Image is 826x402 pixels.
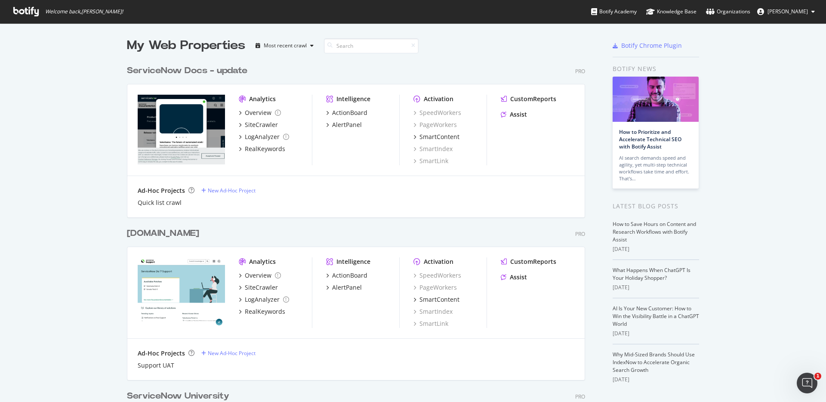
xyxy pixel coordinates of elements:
[245,283,278,292] div: SiteCrawler
[591,7,637,16] div: Botify Academy
[613,245,699,253] div: [DATE]
[613,77,699,122] img: How to Prioritize and Accelerate Technical SEO with Botify Assist
[613,305,699,328] a: AI Is Your New Customer: How to Win the Visibility Battle in a ChatGPT World
[413,108,461,117] a: SpeedWorkers
[501,95,556,103] a: CustomReports
[245,121,278,129] div: SiteCrawler
[575,393,585,400] div: Pro
[127,227,203,240] a: [DOMAIN_NAME]
[619,155,692,182] div: AI search demands speed and agility, yet multi-step technical workflows take time and effort. Tha...
[419,133,459,141] div: SmartContent
[613,41,682,50] a: Botify Chrome Plugin
[138,186,185,195] div: Ad-Hoc Projects
[413,283,457,292] a: PageWorkers
[613,376,699,383] div: [DATE]
[324,38,419,53] input: Search
[413,307,453,316] a: SmartIndex
[245,108,271,117] div: Overview
[424,95,453,103] div: Activation
[249,257,276,266] div: Analytics
[619,128,681,150] a: How to Prioritize and Accelerate Technical SEO with Botify Assist
[208,187,256,194] div: New Ad-Hoc Project
[413,121,457,129] a: PageWorkers
[613,284,699,291] div: [DATE]
[510,110,527,119] div: Assist
[245,307,285,316] div: RealKeywords
[575,68,585,75] div: Pro
[239,283,278,292] a: SiteCrawler
[239,295,289,304] a: LogAnalyzer
[138,198,182,207] a: Quick list crawl
[239,271,281,280] a: Overview
[413,157,448,165] a: SmartLink
[239,121,278,129] a: SiteCrawler
[326,108,367,117] a: ActionBoard
[127,65,251,77] a: ServiceNow Docs - update
[613,330,699,337] div: [DATE]
[413,295,459,304] a: SmartContent
[332,283,362,292] div: AlertPanel
[613,266,690,281] a: What Happens When ChatGPT Is Your Holiday Shopper?
[201,187,256,194] a: New Ad-Hoc Project
[239,145,285,153] a: RealKeywords
[501,273,527,281] a: Assist
[336,95,370,103] div: Intelligence
[750,5,822,19] button: [PERSON_NAME]
[613,220,696,243] a: How to Save Hours on Content and Research Workflows with Botify Assist
[326,283,362,292] a: AlertPanel
[249,95,276,103] div: Analytics
[646,7,697,16] div: Knowledge Base
[332,108,367,117] div: ActionBoard
[814,373,821,380] span: 1
[138,361,174,370] a: Support UAT
[621,41,682,50] div: Botify Chrome Plugin
[336,257,370,266] div: Intelligence
[138,95,225,164] img: community.servicenow.com
[208,349,256,357] div: New Ad-Hoc Project
[424,257,453,266] div: Activation
[252,39,317,53] button: Most recent crawl
[245,133,280,141] div: LogAnalyzer
[138,349,185,358] div: Ad-Hoc Projects
[501,110,527,119] a: Assist
[239,307,285,316] a: RealKeywords
[45,8,123,15] span: Welcome back, [PERSON_NAME] !
[510,95,556,103] div: CustomReports
[797,373,817,393] iframe: Intercom live chat
[413,271,461,280] a: SpeedWorkers
[501,257,556,266] a: CustomReports
[127,227,199,240] div: [DOMAIN_NAME]
[613,64,699,74] div: Botify news
[201,349,256,357] a: New Ad-Hoc Project
[413,319,448,328] a: SmartLink
[613,351,695,374] a: Why Mid-Sized Brands Should Use IndexNow to Accelerate Organic Search Growth
[138,257,225,327] img: support.servicenow.com
[767,8,808,15] span: Sandeep Medikonda
[245,271,271,280] div: Overview
[245,145,285,153] div: RealKeywords
[127,65,247,77] div: ServiceNow Docs - update
[332,271,367,280] div: ActionBoard
[264,43,307,48] div: Most recent crawl
[419,295,459,304] div: SmartContent
[332,121,362,129] div: AlertPanel
[706,7,750,16] div: Organizations
[326,271,367,280] a: ActionBoard
[245,295,280,304] div: LogAnalyzer
[127,37,245,54] div: My Web Properties
[326,121,362,129] a: AlertPanel
[510,257,556,266] div: CustomReports
[413,145,453,153] a: SmartIndex
[239,108,281,117] a: Overview
[413,133,459,141] a: SmartContent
